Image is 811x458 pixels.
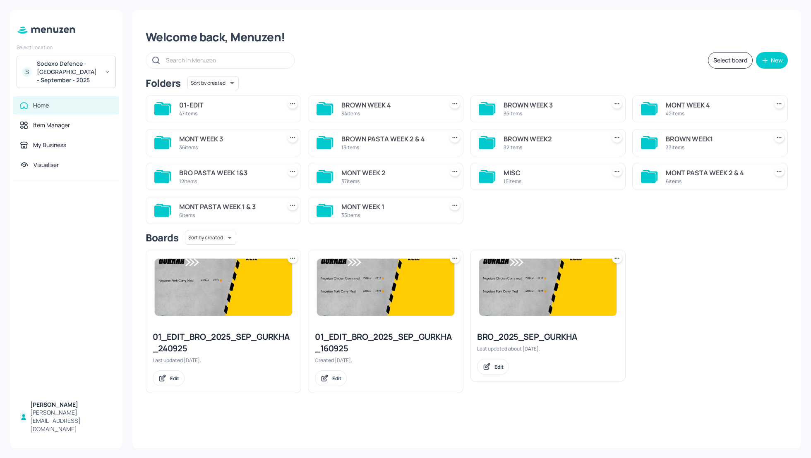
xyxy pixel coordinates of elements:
div: 35 items [504,110,602,117]
div: 01-EDIT [179,100,278,110]
div: MONT PASTA WEEK 2 & 4 [666,168,764,178]
div: Edit [170,375,179,382]
div: MONT WEEK 2 [341,168,440,178]
div: Sort by created [185,229,236,246]
div: 42 items [666,110,764,117]
input: Search in Menuzen [166,54,286,66]
div: 47 items [179,110,278,117]
div: Edit [332,375,341,382]
div: Last updated [DATE]. [153,357,294,364]
div: BROWN WEEK 3 [504,100,602,110]
div: MONT WEEK 3 [179,134,278,144]
div: Sort by created [187,75,239,91]
div: 13 items [341,144,440,151]
img: 2025-08-27-17563061742593a76efifwe.jpeg [479,259,617,316]
div: BRO_2025_SEP_GURKHA [477,331,619,343]
img: 2025-09-24-1758725098328n9i9ocamlbi.jpeg [155,259,292,316]
div: Boards [146,231,178,244]
div: MONT WEEK 4 [666,100,764,110]
div: Select Location [17,44,116,51]
div: BRO PASTA WEEK 1&3 [179,168,278,178]
div: [PERSON_NAME][EMAIL_ADDRESS][DOMAIN_NAME] [30,408,113,433]
div: Sodexo Defence - [GEOGRAPHIC_DATA] - September - 2025 [37,60,99,84]
div: 12 items [179,178,278,185]
div: 35 items [341,212,440,219]
div: 33 items [666,144,764,151]
div: 01_EDIT_BRO_2025_SEP_GURKHA_160925 [315,331,456,354]
div: Visualiser [34,161,59,169]
div: S [22,67,32,77]
div: 34 items [341,110,440,117]
div: 15 items [504,178,602,185]
div: MONT PASTA WEEK 1 & 3 [179,202,278,212]
div: 6 items [666,178,764,185]
div: 37 items [341,178,440,185]
div: Created [DATE]. [315,357,456,364]
div: New [771,57,783,63]
div: [PERSON_NAME] [30,401,113,409]
div: My Business [33,141,66,149]
button: Select board [708,52,753,69]
div: Welcome back, Menuzen! [146,30,788,45]
div: 32 items [504,144,602,151]
div: BROWN WEEK 4 [341,100,440,110]
div: MISC [504,168,602,178]
div: Folders [146,76,181,90]
div: Item Manager [33,121,70,129]
div: Last updated about [DATE]. [477,345,619,352]
div: 6 items [179,212,278,219]
img: 2025-08-27-17563061742593a76efifwe.jpeg [317,259,454,316]
div: 01_EDIT_BRO_2025_SEP_GURKHA_240925 [153,331,294,354]
div: MONT WEEK 1 [341,202,440,212]
div: BROWN WEEK2 [504,134,602,144]
div: BROWN PASTA WEEK 2 & 4 [341,134,440,144]
div: Home [33,101,49,110]
button: New [756,52,788,69]
div: 36 items [179,144,278,151]
div: Edit [494,363,504,370]
div: BROWN WEEK1 [666,134,764,144]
